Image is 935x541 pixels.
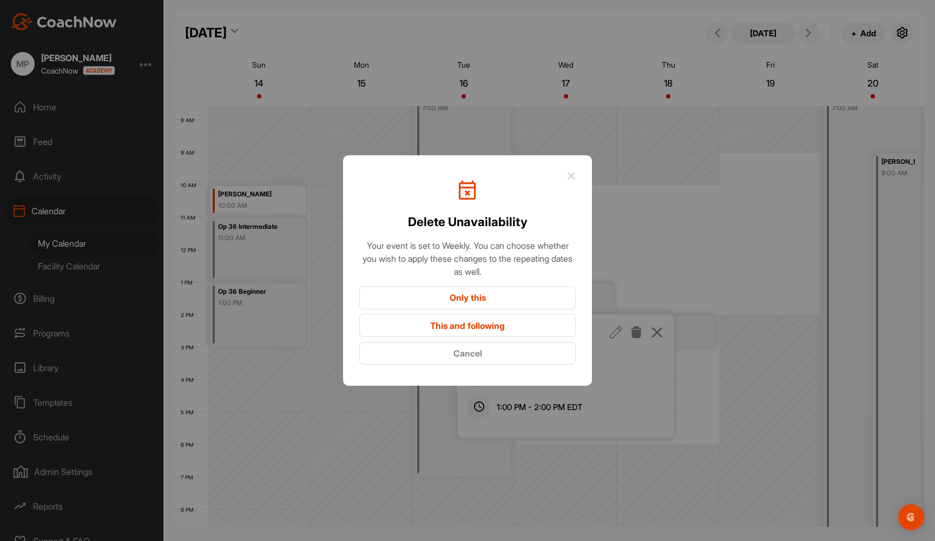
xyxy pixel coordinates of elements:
h2: Delete Unavailability [408,213,528,231]
div: Your event is set to Weekly. You can choose whether you wish to apply these changes to the repeat... [359,239,576,278]
div: Open Intercom Messenger [898,504,924,530]
button: Cancel [359,342,576,365]
button: Only this [359,286,576,309]
button: This and following [359,314,576,337]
